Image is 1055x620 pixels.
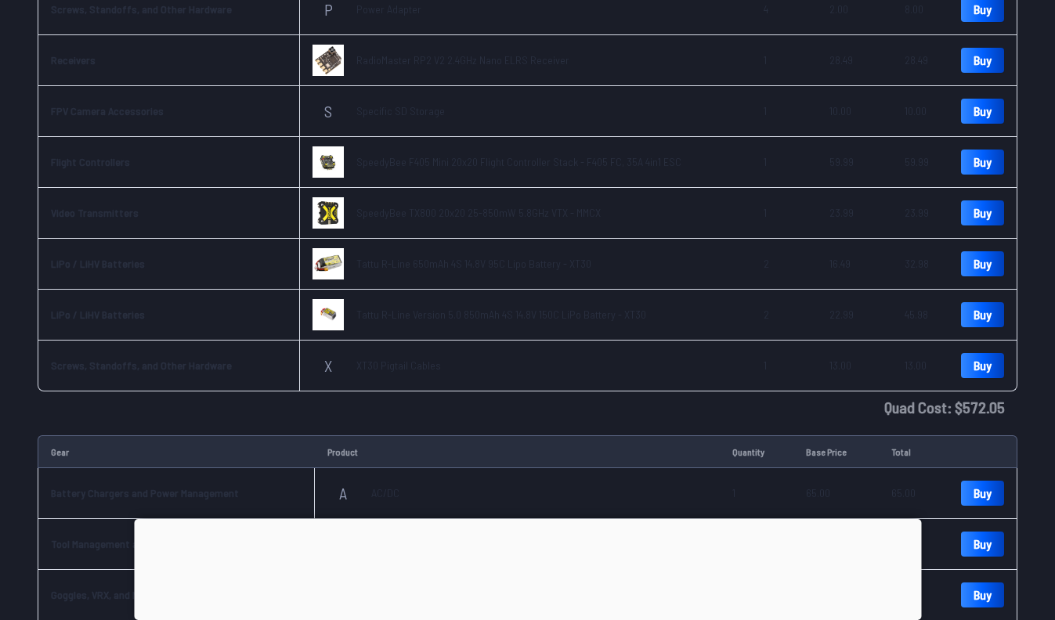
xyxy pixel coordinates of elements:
span: SpeedyBee F405 Mini 20x20 Flight Controller Stack - F405 FC, 35A 4in1 ESC [356,155,681,168]
a: Buy [961,99,1004,124]
a: LiPo / LiHV Batteries [51,308,145,321]
img: image [313,146,344,178]
a: Video Transmitters [51,206,139,219]
a: Flight Controllers [51,155,130,168]
span: 1 [764,53,767,67]
a: Buy [961,302,1004,327]
iframe: Advertisement [134,519,921,616]
td: 10.00 [817,86,892,137]
td: Total [879,435,948,468]
a: Tattu R-Line Version 5.0 850mAh 4S 14.8V 150C LiPo Battery - XT30 [356,307,646,323]
span: 1 [764,359,767,372]
a: Buy [961,251,1004,276]
span: 1 [732,486,735,499]
span: SpeedyBee TX800 20x20 25-850mW 5.8GHz VTX - MMCX [356,206,601,219]
span: XT30 Pigtail Cables [356,358,441,373]
span: A [339,485,347,501]
a: SpeedyBee TX800 20x20 25-850mW 5.8GHz VTX - MMCX [356,205,601,221]
td: 28.49 [817,35,892,86]
td: 23.99 [892,188,948,239]
span: Tattu R-Line Version 5.0 850mAh 4S 14.8V 150C LiPo Battery - XT30 [356,308,646,321]
span: 4 [764,2,768,16]
span: Battery Chargers and Power Management [51,486,239,499]
img: image [313,248,344,279]
td: Base Price [793,435,878,468]
a: LiPo / LiHV Batteries [51,257,145,270]
td: 65.00 [879,468,948,519]
a: Buy [961,150,1004,175]
td: 13.00 [892,341,948,391]
span: Screws, Standoffs, and Other Hardware [51,359,232,372]
a: Buy [961,353,1004,378]
span: Power Adapter [356,2,421,17]
a: Receivers [51,53,96,67]
span: 2 [764,257,769,270]
a: Buy [961,532,1004,557]
a: Buy [961,48,1004,73]
span: 2 [764,308,769,321]
span: Specific SD Storage [356,103,445,119]
span: Goggles, VRX, and Monitors [51,588,172,601]
td: 32.98 [892,239,948,290]
span: Tattu R-Line 650mAh 4S 14.8V 95C Lipo Battery - XT30 [356,257,591,270]
span: S [324,103,332,119]
span: 1 [764,206,767,219]
span: X [324,358,332,373]
span: 1 [764,155,767,168]
a: Buy [961,582,1004,607]
td: Quad Cost : $ 572.05 [38,391,1017,423]
td: Product [315,435,721,468]
td: Quantity [720,435,793,468]
a: RadioMaster RP2 V2 2.4GHz Nano ELRS Receiver [356,52,569,68]
a: SpeedyBee F405 Mini 20x20 Flight Controller Stack - F405 FC, 35A 4in1 ESC [356,154,681,170]
td: Gear [38,435,315,468]
td: 22.99 [817,290,892,341]
td: 65.00 [793,468,878,519]
a: Buy [961,481,1004,506]
td: 10.00 [892,86,948,137]
span: Tool Management and Storage [51,537,188,550]
span: AC/DC [371,485,399,501]
img: image [313,45,344,76]
img: image [313,197,344,229]
td: 45.98 [892,290,948,341]
td: 16.49 [817,239,892,290]
span: RadioMaster RP2 V2 2.4GHz Nano ELRS Receiver [356,53,569,67]
img: image [313,299,344,330]
td: 59.99 [817,137,892,188]
span: FPV Camera Accessories [51,104,164,117]
a: Tattu R-Line 650mAh 4S 14.8V 95C Lipo Battery - XT30 [356,256,591,272]
span: 1 [764,104,767,117]
td: 59.99 [892,137,948,188]
a: Buy [961,200,1004,225]
td: 13.00 [817,341,892,391]
span: Screws, Standoffs, and Other Hardware [51,2,232,16]
td: 28.49 [892,35,948,86]
span: P [324,2,333,17]
td: 23.99 [817,188,892,239]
